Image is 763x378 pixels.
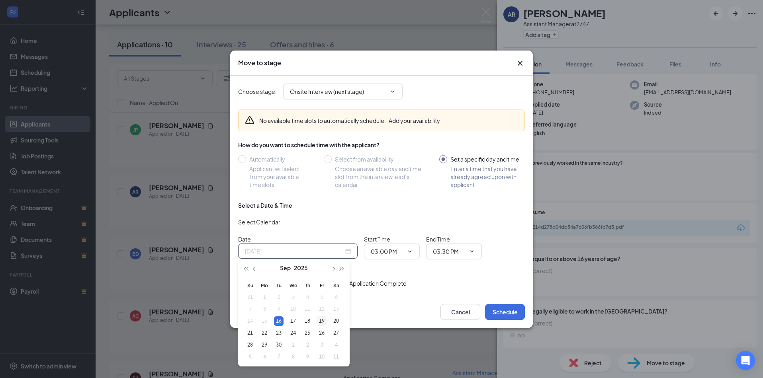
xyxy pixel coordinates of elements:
[243,351,257,363] td: 2025-10-05
[300,279,315,291] th: Th
[288,316,298,326] div: 17
[315,315,329,327] td: 2025-09-19
[238,236,251,243] span: Date
[245,340,255,350] div: 28
[238,58,281,67] h3: Move to stage
[245,328,255,338] div: 21
[331,328,341,338] div: 27
[300,351,315,363] td: 2025-10-09
[317,328,327,338] div: 26
[329,279,343,291] th: Sa
[288,352,298,362] div: 8
[515,58,525,68] button: Close
[260,328,269,338] div: 22
[303,340,312,350] div: 2
[426,236,450,243] span: End Time
[274,340,284,350] div: 30
[329,339,343,351] td: 2025-10-04
[303,316,312,326] div: 18
[329,351,343,363] td: 2025-10-11
[286,327,300,339] td: 2025-09-24
[315,327,329,339] td: 2025-09-26
[317,316,327,326] div: 19
[300,327,315,339] td: 2025-09-25
[315,339,329,351] td: 2025-10-03
[300,339,315,351] td: 2025-10-02
[243,279,257,291] th: Su
[329,327,343,339] td: 2025-09-27
[272,279,286,291] th: Tu
[331,340,341,350] div: 4
[245,247,344,255] input: Sep 16, 2025
[331,316,341,326] div: 20
[259,117,440,125] div: No available time slots to automatically schedule.
[245,115,254,125] svg: Warning
[371,247,403,256] input: Start time
[243,327,257,339] td: 2025-09-21
[272,351,286,363] td: 2025-10-07
[272,339,286,351] td: 2025-09-30
[407,248,413,255] svg: ChevronDown
[315,351,329,363] td: 2025-10-10
[288,328,298,338] div: 24
[286,351,300,363] td: 2025-10-08
[315,279,329,291] th: Fr
[257,279,272,291] th: Mo
[243,339,257,351] td: 2025-09-28
[288,340,298,350] div: 1
[317,340,327,350] div: 3
[331,352,341,362] div: 11
[274,328,284,338] div: 23
[286,279,300,291] th: We
[272,327,286,339] td: 2025-09-23
[245,352,255,362] div: 5
[317,352,327,362] div: 10
[440,304,480,320] button: Cancel
[260,352,269,362] div: 6
[272,315,286,327] td: 2025-09-16
[238,87,277,96] span: Choose stage :
[294,260,308,276] button: 2025
[364,236,390,243] span: Start Time
[303,352,312,362] div: 9
[260,340,269,350] div: 29
[257,351,272,363] td: 2025-10-06
[515,58,525,68] svg: Cross
[389,117,440,125] button: Add your availability
[257,339,272,351] td: 2025-09-29
[238,201,292,209] div: Select a Date & Time
[303,328,312,338] div: 25
[280,260,291,276] button: Sep
[389,88,396,95] svg: ChevronDown
[238,141,525,149] div: How do you want to schedule time with the applicant?
[736,351,755,370] div: Open Intercom Messenger
[274,352,284,362] div: 7
[286,339,300,351] td: 2025-10-01
[329,315,343,327] td: 2025-09-20
[300,315,315,327] td: 2025-09-18
[485,304,525,320] button: Schedule
[469,248,475,255] svg: ChevronDown
[286,315,300,327] td: 2025-09-17
[274,316,284,326] div: 16
[433,247,466,256] input: End time
[238,218,280,226] span: Select Calendar
[257,327,272,339] td: 2025-09-22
